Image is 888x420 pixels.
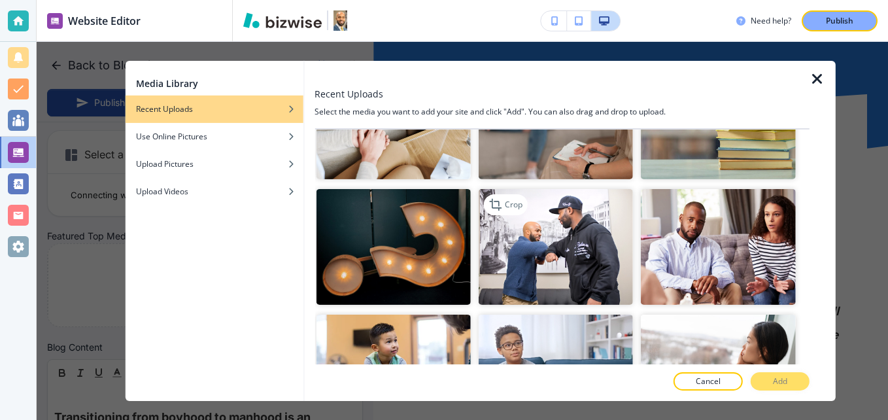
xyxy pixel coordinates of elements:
h4: Recent Uploads [136,103,193,115]
p: Publish [826,15,853,27]
button: Cancel [674,372,743,391]
img: Bizwise Logo [243,12,322,28]
h4: Upload Videos [136,186,188,198]
h3: Need help? [751,15,791,27]
h4: Select the media you want to add your site and click "Add". You can also drag and drop to upload. [315,106,810,118]
h4: Use Online Pictures [136,131,207,143]
div: Crop [484,194,528,215]
img: Your Logo [333,10,347,31]
button: Upload Pictures [126,150,303,178]
h4: Upload Pictures [136,158,194,170]
button: Publish [802,10,878,31]
h2: Website Editor [68,13,141,29]
img: editor icon [47,13,63,29]
h3: Recent Uploads [315,87,383,101]
p: Crop [505,199,522,211]
button: Recent Uploads [126,96,303,123]
p: Cancel [696,376,721,387]
h2: Media Library [136,77,198,90]
button: Use Online Pictures [126,123,303,150]
button: Upload Videos [126,178,303,205]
